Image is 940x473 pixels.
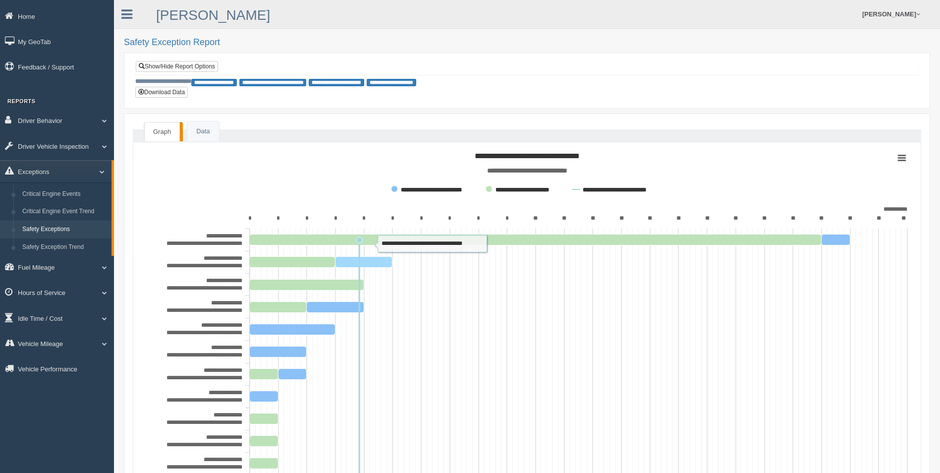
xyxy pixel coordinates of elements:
[187,121,219,142] a: Data
[135,87,188,98] button: Download Data
[156,7,270,23] a: [PERSON_NAME]
[18,203,111,221] a: Critical Engine Event Trend
[18,238,111,256] a: Safety Exception Trend
[144,122,180,142] a: Graph
[124,38,930,48] h2: Safety Exception Report
[18,221,111,238] a: Safety Exceptions
[136,61,218,72] a: Show/Hide Report Options
[18,185,111,203] a: Critical Engine Events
